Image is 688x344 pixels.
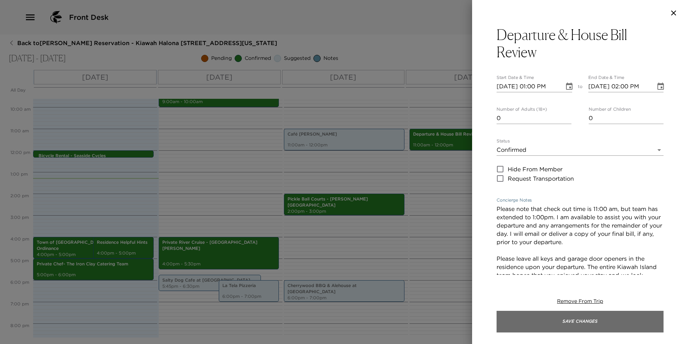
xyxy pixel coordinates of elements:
[557,298,603,304] span: Remove From Trip
[497,106,547,113] label: Number of Adults (18+)
[578,84,583,92] span: to
[508,174,574,183] span: Request Transportation
[589,106,631,113] label: Number of Children
[497,138,510,144] label: Status
[508,165,562,173] span: Hide From Member
[557,298,603,305] button: Remove From Trip
[497,75,534,81] label: Start Date & Time
[497,197,532,203] label: Concierge Notes
[497,26,664,61] button: Departure & House Bill Review
[562,79,576,94] button: Choose date, selected date is Oct 5, 2025
[497,205,664,296] textarea: Please note that check out time is 11:00 am, but team has extended to 1:00pm. I am available to a...
[588,81,651,92] input: MM/DD/YYYY hh:mm aa
[497,81,559,92] input: MM/DD/YYYY hh:mm aa
[653,79,668,94] button: Choose date, selected date is Oct 5, 2025
[497,144,664,156] div: Confirmed
[588,75,624,81] label: End Date & Time
[497,311,664,332] button: Save Changes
